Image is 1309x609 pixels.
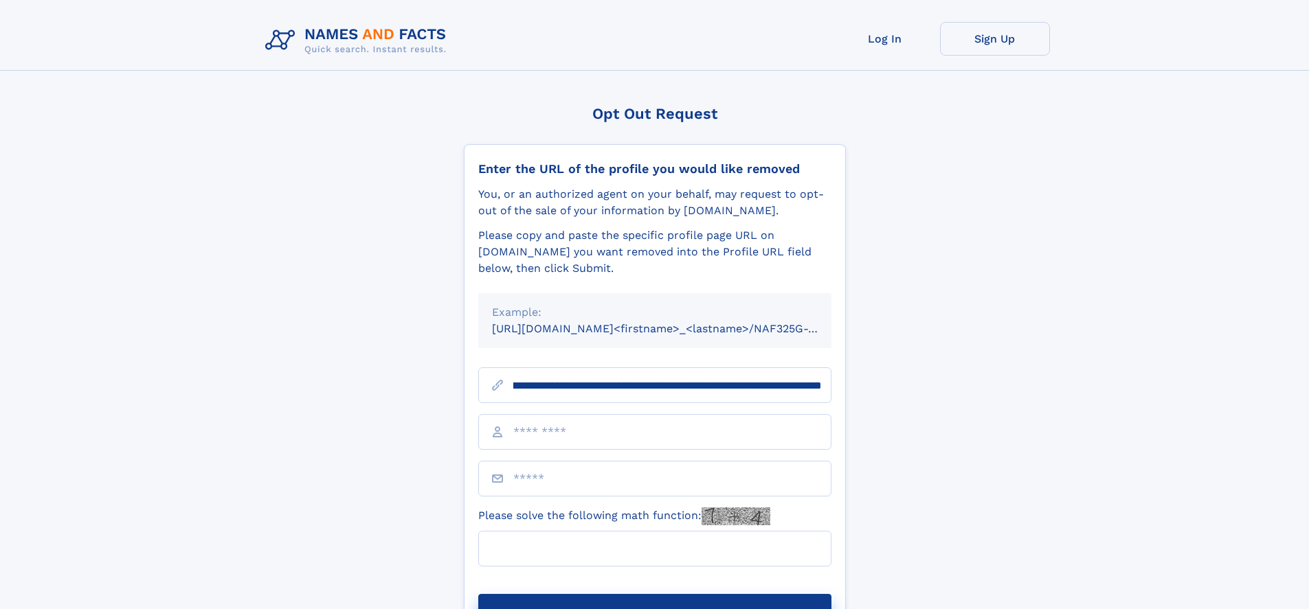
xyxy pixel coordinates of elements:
[940,22,1050,56] a: Sign Up
[492,304,818,321] div: Example:
[830,22,940,56] a: Log In
[478,161,831,176] div: Enter the URL of the profile you would like removed
[464,105,846,122] div: Opt Out Request
[478,227,831,277] div: Please copy and paste the specific profile page URL on [DOMAIN_NAME] you want removed into the Pr...
[260,22,458,59] img: Logo Names and Facts
[478,186,831,219] div: You, or an authorized agent on your behalf, may request to opt-out of the sale of your informatio...
[478,507,770,525] label: Please solve the following math function:
[492,322,858,335] small: [URL][DOMAIN_NAME]<firstname>_<lastname>/NAF325G-xxxxxxxx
